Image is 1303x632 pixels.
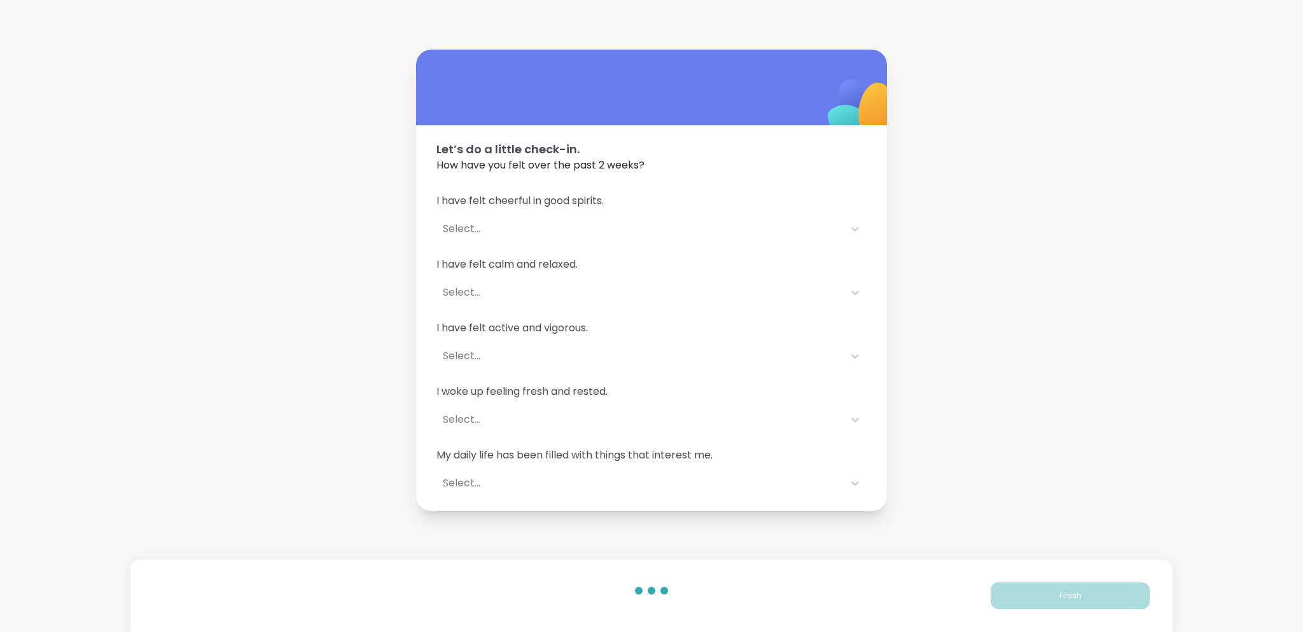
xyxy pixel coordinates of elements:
[436,257,867,272] span: I have felt calm and relaxed.
[443,412,837,427] div: Select...
[443,285,837,300] div: Select...
[436,448,867,463] span: My daily life has been filled with things that interest me.
[443,221,837,237] div: Select...
[991,582,1150,609] button: Finish
[436,193,867,209] span: I have felt cheerful in good spirits.
[1059,590,1082,601] span: Finish
[798,46,924,173] img: ShareWell Logomark
[436,141,867,158] span: Let’s do a little check-in.
[436,320,867,336] span: I have felt active and vigorous.
[443,476,837,491] div: Select...
[443,348,837,364] div: Select...
[436,384,867,399] span: I woke up feeling fresh and rested.
[436,158,867,173] span: How have you felt over the past 2 weeks?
